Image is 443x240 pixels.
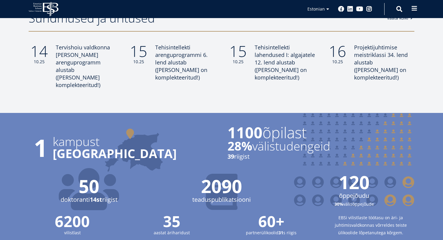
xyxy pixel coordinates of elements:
[29,214,116,229] span: 6200
[161,177,282,195] span: 2090
[228,152,234,161] strong: 39
[294,173,414,191] span: 120
[161,195,282,204] span: teaduspublikatsiooni
[255,44,315,81] span: Tehisintellekti lahendused I: algajatele 12. lend alustab ([PERSON_NAME] on komplekteeritud!)
[29,59,50,65] small: 10.25
[356,6,363,12] a: Youtube
[128,59,149,65] small: 10.25
[228,59,249,65] small: 10.25
[29,44,50,65] div: 14
[56,44,110,89] span: Tervishoiu valdkonna [PERSON_NAME] arenguprogramm alustab ([PERSON_NAME] komplekteeritud!)
[228,122,262,143] strong: 1100
[278,230,283,235] strong: 31
[228,214,315,229] span: 60+
[228,152,384,161] small: riigist
[228,44,249,65] div: 15
[228,125,384,140] span: õpilast
[338,6,344,12] a: Facebook
[155,44,208,81] span: Tehisintellekti arenguprogrammi 6. lend alustab ([PERSON_NAME] on komplekteeritud!)
[366,6,372,12] a: Instagram
[53,145,177,162] strong: [GEOGRAPHIC_DATA]
[335,201,343,207] strong: 30%
[294,191,414,200] span: õppejõudu
[128,44,149,65] div: 15
[128,214,215,229] span: 35
[29,195,149,204] span: doktoranti riigist
[387,15,414,21] a: Vaata kõiki
[128,229,215,236] small: aastat äriharidust
[228,138,252,154] strong: 28%
[354,44,408,81] span: Projektijuhtimise meistriklassi 34. lend alustab ([PERSON_NAME] on komplekteeritud!)
[29,177,149,195] span: 50
[327,214,414,236] small: EBSi vilistlaste töötasu on äri- ja juhtimisvaldkonnas võrreldes teiste ülikoolide lõpetanutega k...
[90,195,102,204] strong: 14st
[29,136,53,160] span: 1
[347,6,353,12] a: Linkedin
[327,59,348,65] small: 10.25
[327,44,348,65] div: 16
[29,229,116,236] small: vilistlast
[228,140,384,152] span: välistudengeid
[294,200,414,208] small: välisõppejõude
[53,136,215,148] span: kampust
[29,11,381,26] h2: Sündmused ja üritused
[228,229,315,236] small: partnerülikoolid s riigis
